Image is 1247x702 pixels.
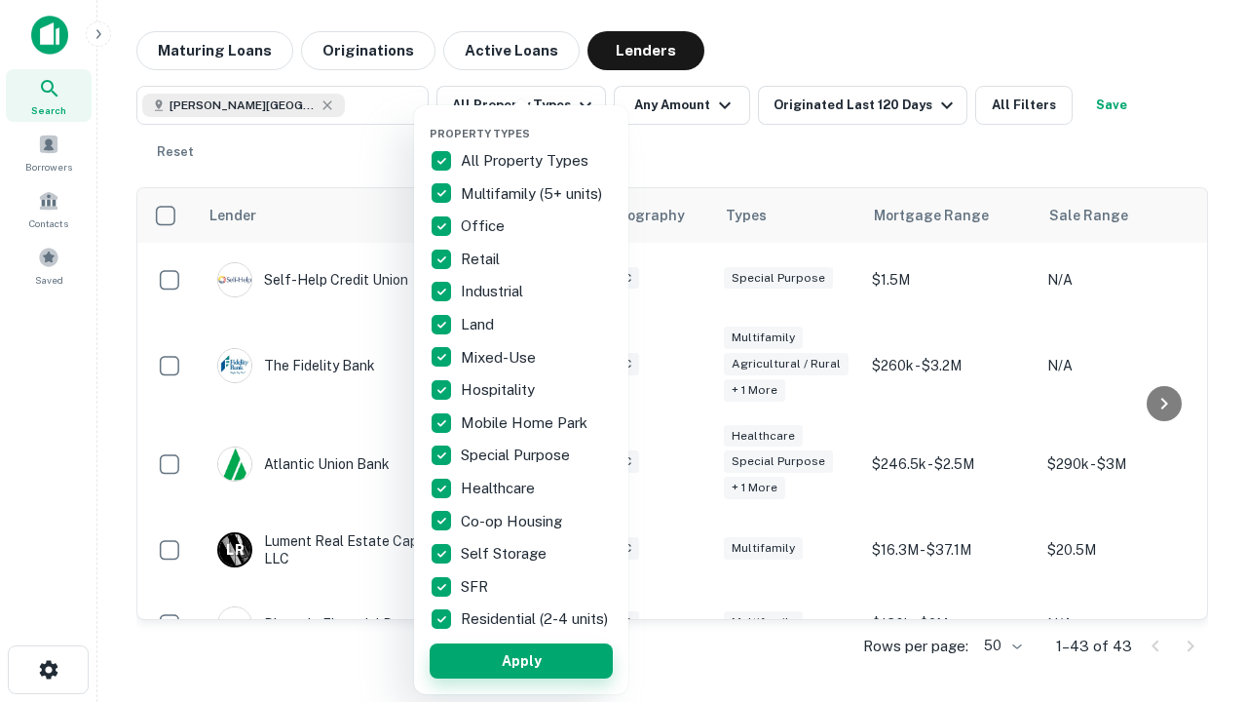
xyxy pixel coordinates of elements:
[461,542,550,565] p: Self Storage
[461,149,592,173] p: All Property Types
[461,607,612,631] p: Residential (2-4 units)
[461,182,606,206] p: Multifamily (5+ units)
[1150,484,1247,577] iframe: Chat Widget
[430,128,530,139] span: Property Types
[461,346,540,370] p: Mixed-Use
[461,378,539,402] p: Hospitality
[461,575,492,599] p: SFR
[461,477,539,500] p: Healthcare
[461,280,527,303] p: Industrial
[461,411,591,435] p: Mobile Home Park
[461,214,509,238] p: Office
[430,643,613,679] button: Apply
[461,444,574,467] p: Special Purpose
[461,510,566,533] p: Co-op Housing
[461,248,504,271] p: Retail
[461,313,498,336] p: Land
